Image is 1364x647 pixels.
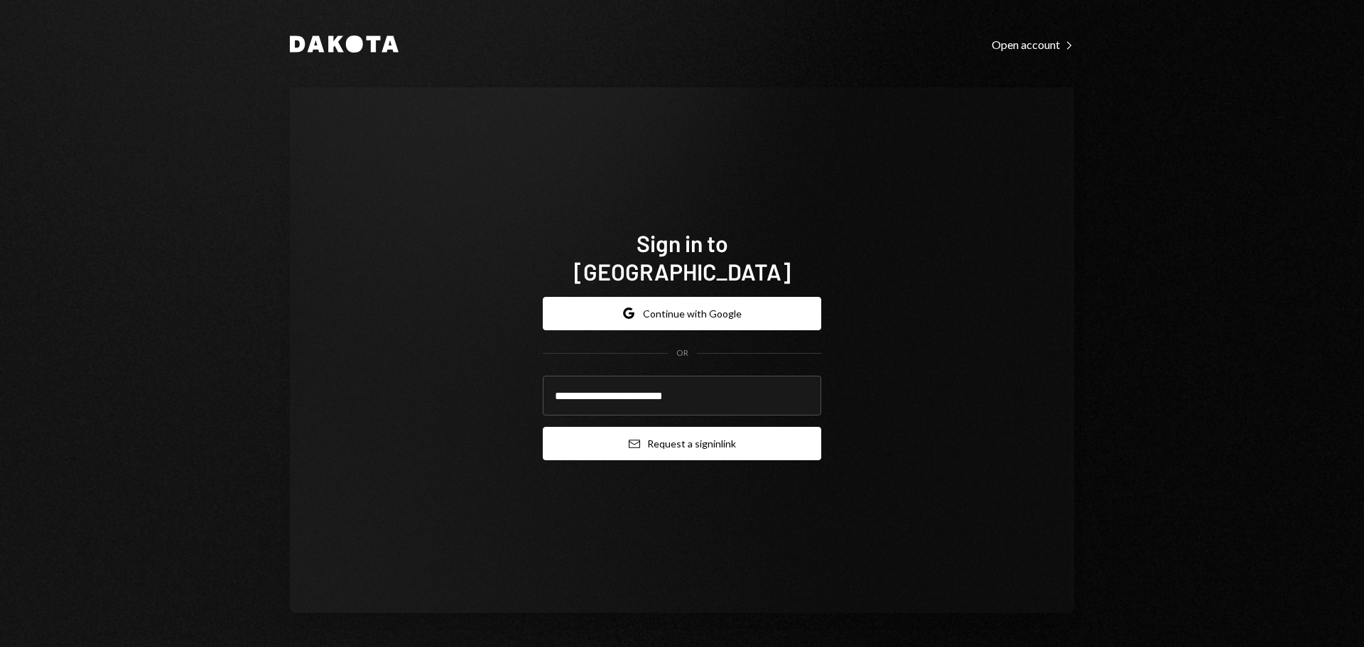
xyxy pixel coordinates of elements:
button: Request a signinlink [543,427,821,460]
a: Open account [992,36,1074,52]
div: OR [676,347,688,359]
keeper-lock: Open Keeper Popup [793,387,810,404]
h1: Sign in to [GEOGRAPHIC_DATA] [543,229,821,286]
div: Open account [992,38,1074,52]
button: Continue with Google [543,297,821,330]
